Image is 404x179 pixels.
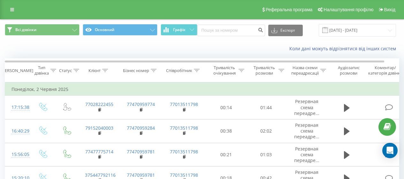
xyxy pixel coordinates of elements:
div: 17:15:38 [11,101,24,114]
td: 01:44 [246,96,286,119]
a: 77013511798 [170,149,198,155]
button: Експорт [268,25,303,36]
span: Реферальна програма [266,7,313,12]
a: 375447792116 [85,172,116,178]
button: Основний [83,24,157,36]
span: Вихід [384,7,395,12]
div: Назва схеми переадресації [291,65,319,76]
td: 00:21 [206,143,246,167]
div: 15:56:05 [11,148,24,161]
div: Тривалість розмови [252,65,277,76]
a: 77013511798 [170,101,198,107]
div: Тип дзвінка [34,65,49,76]
span: Всі дзвінки [15,27,36,32]
div: 16:40:29 [11,125,24,137]
span: Резервная схема переадре... [294,146,319,163]
div: Статус [59,68,72,73]
button: Графік [161,24,197,36]
a: 77013511798 [170,172,198,178]
a: 77470959774 [127,101,155,107]
span: Графік [173,28,186,32]
div: Клієнт [88,68,101,73]
input: Пошук за номером [197,25,265,36]
a: 77470959284 [127,125,155,131]
td: 00:14 [206,96,246,119]
a: 77477775714 [85,149,113,155]
span: Налаштування профілю [324,7,373,12]
span: Резервная схема переадре... [294,98,319,116]
div: Коментар/категорія дзвінка [367,65,404,76]
td: 01:03 [246,143,286,167]
div: Аудіозапис розмови [333,65,364,76]
a: 77013511798 [170,125,198,131]
div: Бізнес номер [123,68,149,73]
a: 77470959781 [127,172,155,178]
button: Всі дзвінки [5,24,80,36]
td: 02:02 [246,119,286,143]
div: Open Intercom Messenger [382,143,398,158]
a: 77028222455 [85,101,113,107]
a: 77470959781 [127,149,155,155]
div: Тривалість очікування [212,65,237,76]
div: [PERSON_NAME] [1,68,33,73]
a: 79152040003 [85,125,113,131]
a: Коли дані можуть відрізнятися вiд інших систем [289,45,399,52]
span: Резервная схема переадре... [294,122,319,140]
div: Співробітник [166,68,192,73]
td: 00:38 [206,119,246,143]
